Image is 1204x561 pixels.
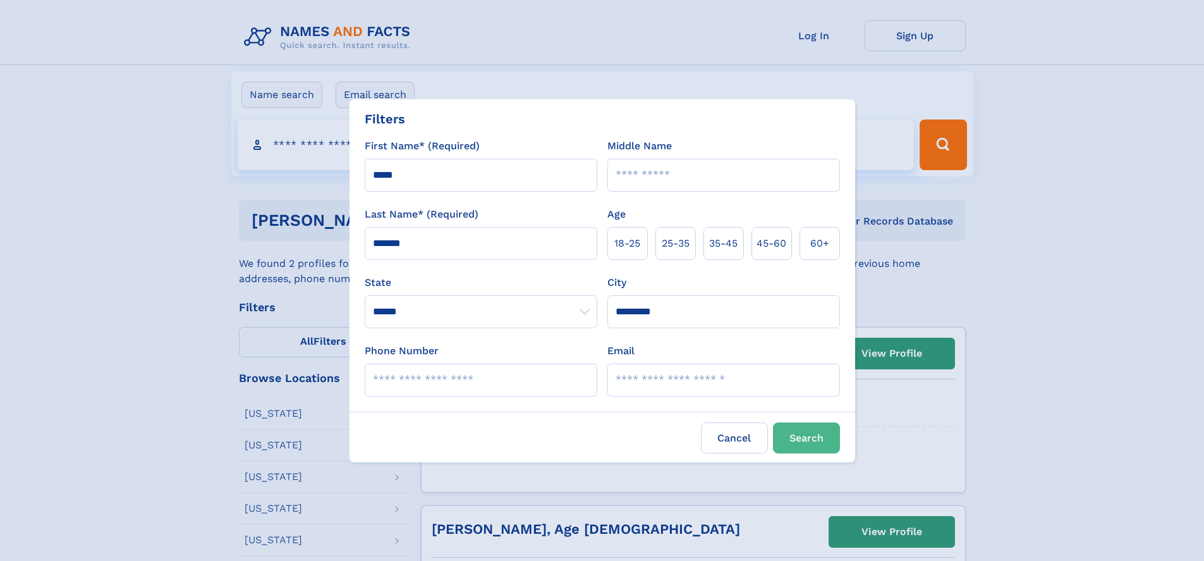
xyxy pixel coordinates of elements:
[607,275,626,290] label: City
[365,207,478,222] label: Last Name* (Required)
[662,236,690,251] span: 25‑35
[607,139,672,154] label: Middle Name
[709,236,738,251] span: 35‑45
[810,236,829,251] span: 60+
[365,275,597,290] label: State
[614,236,640,251] span: 18‑25
[773,422,840,453] button: Search
[365,139,480,154] label: First Name* (Required)
[757,236,786,251] span: 45‑60
[365,343,439,359] label: Phone Number
[365,109,405,128] div: Filters
[607,207,626,222] label: Age
[607,343,635,359] label: Email
[701,422,768,453] label: Cancel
